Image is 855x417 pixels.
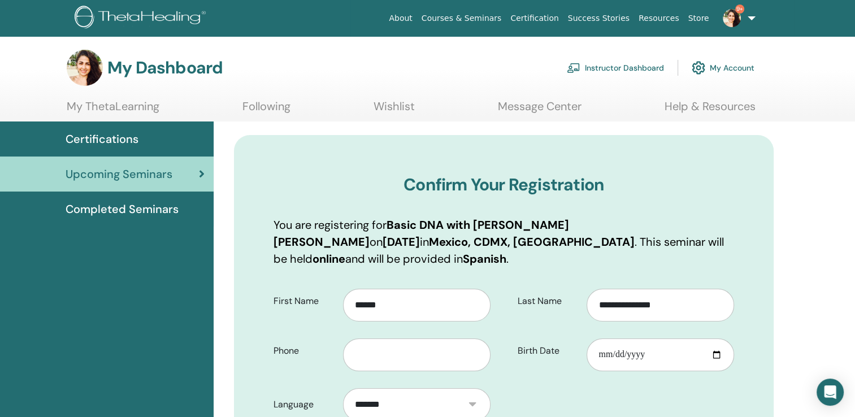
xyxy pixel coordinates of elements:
p: You are registering for on in . This seminar will be held and will be provided in . [274,216,734,267]
a: Following [242,99,290,121]
img: default.jpg [723,9,741,27]
a: My ThetaLearning [67,99,159,121]
a: Message Center [498,99,581,121]
b: Mexico, CDMX, [GEOGRAPHIC_DATA] [429,234,635,249]
b: Spanish [463,251,506,266]
h3: Confirm Your Registration [274,175,734,195]
a: Instructor Dashboard [567,55,664,80]
span: Completed Seminars [66,201,179,218]
img: chalkboard-teacher.svg [567,63,580,73]
div: Open Intercom Messenger [817,379,844,406]
h3: My Dashboard [107,58,223,78]
span: Certifications [66,131,138,147]
b: online [313,251,345,266]
a: Help & Resources [665,99,756,121]
a: About [384,8,416,29]
label: Language [265,394,343,415]
img: logo.png [75,6,210,31]
label: First Name [265,290,343,312]
a: Store [684,8,714,29]
a: Resources [634,8,684,29]
a: My Account [692,55,754,80]
img: default.jpg [67,50,103,86]
span: 9+ [735,5,744,14]
label: Last Name [509,290,587,312]
b: [DATE] [383,234,420,249]
img: cog.svg [692,58,705,77]
span: Upcoming Seminars [66,166,172,183]
a: Wishlist [374,99,415,121]
a: Certification [506,8,563,29]
b: Basic DNA with [PERSON_NAME] [PERSON_NAME] [274,218,569,249]
a: Success Stories [563,8,634,29]
label: Birth Date [509,340,587,362]
label: Phone [265,340,343,362]
a: Courses & Seminars [417,8,506,29]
